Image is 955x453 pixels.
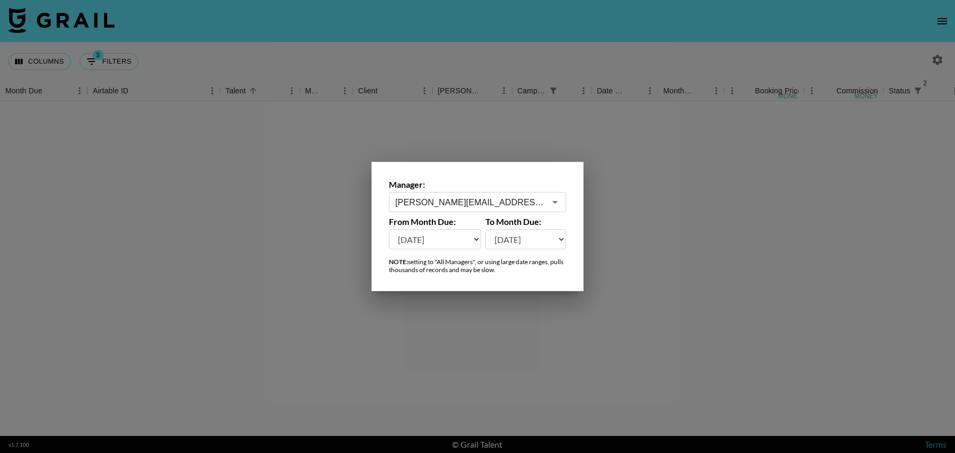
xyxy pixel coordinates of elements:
[389,258,566,274] div: setting to "All Managers", or using large date ranges, pulls thousands of records and may be slow.
[485,216,567,227] label: To Month Due:
[389,258,408,266] strong: NOTE:
[548,195,562,210] button: Open
[389,216,481,227] label: From Month Due:
[389,179,566,190] label: Manager:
